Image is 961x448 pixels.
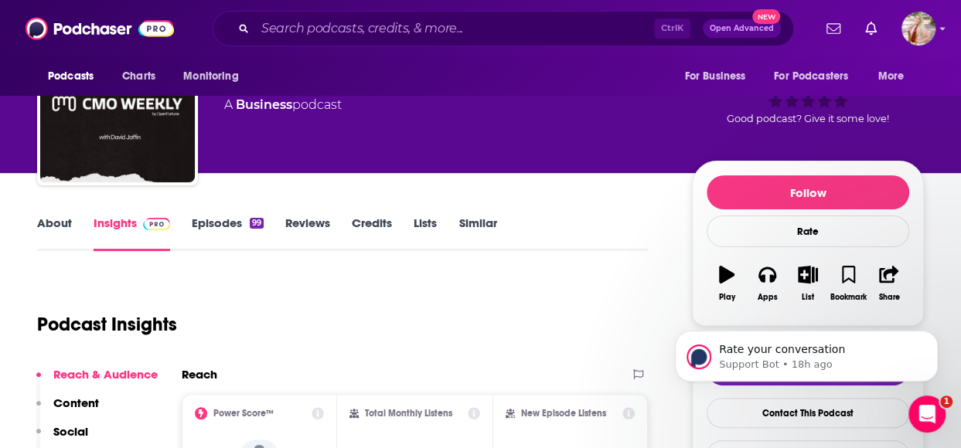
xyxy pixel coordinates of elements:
[764,62,871,91] button: open menu
[727,113,889,124] span: Good podcast? Give it some love!
[707,256,747,311] button: Play
[867,62,924,91] button: open menu
[53,367,158,382] p: Reach & Audience
[830,293,867,302] div: Bookmark
[53,395,99,410] p: Content
[53,424,88,439] p: Social
[901,12,935,46] button: Show profile menu
[828,256,868,311] button: Bookmark
[820,15,847,42] a: Show notifications dropdown
[901,12,935,46] span: Logged in as kmccue
[802,293,814,302] div: List
[37,62,114,91] button: open menu
[285,216,330,251] a: Reviews
[940,395,952,408] span: 1
[122,66,155,87] span: Charts
[236,97,292,112] a: Business
[654,19,690,39] span: Ctrl K
[869,256,909,311] button: Share
[752,9,780,24] span: New
[224,96,342,114] div: A podcast
[172,62,258,91] button: open menu
[652,298,961,406] iframe: Intercom notifications message
[684,66,745,87] span: For Business
[703,19,781,38] button: Open AdvancedNew
[255,16,654,41] input: Search podcasts, credits, & more...
[183,66,238,87] span: Monitoring
[192,216,264,251] a: Episodes99
[673,62,765,91] button: open menu
[521,408,606,419] h2: New Episode Listens
[901,12,935,46] img: User Profile
[37,216,72,251] a: About
[182,367,217,382] h2: Reach
[48,66,94,87] span: Podcasts
[40,28,195,182] img: CMO Weekly
[26,14,174,43] img: Podchaser - Follow, Share and Rate Podcasts
[859,15,883,42] a: Show notifications dropdown
[250,218,264,229] div: 99
[94,216,170,251] a: InsightsPodchaser Pro
[878,293,899,302] div: Share
[747,256,787,311] button: Apps
[710,25,774,32] span: Open Advanced
[908,395,946,433] iframe: Intercom live chat
[213,11,794,46] div: Search podcasts, credits, & more...
[36,395,99,424] button: Content
[707,175,909,209] button: Follow
[788,256,828,311] button: List
[143,218,170,230] img: Podchaser Pro
[707,398,909,428] a: Contact This Podcast
[37,313,177,336] h1: Podcast Insights
[352,216,392,251] a: Credits
[774,66,848,87] span: For Podcasters
[213,408,274,419] h2: Power Score™
[707,216,909,247] div: Rate
[365,408,452,419] h2: Total Monthly Listens
[719,293,735,302] div: Play
[878,66,905,87] span: More
[458,216,496,251] a: Similar
[414,216,437,251] a: Lists
[36,367,158,395] button: Reach & Audience
[758,293,778,302] div: Apps
[112,62,165,91] a: Charts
